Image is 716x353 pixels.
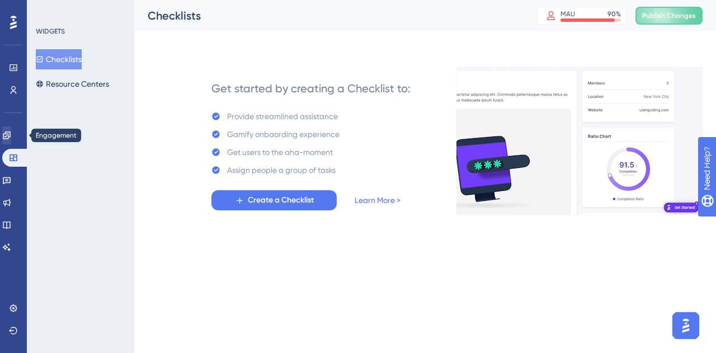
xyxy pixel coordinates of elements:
button: Publish Changes [635,7,703,25]
button: Checklists [36,49,82,69]
span: Need Help? [26,3,70,16]
button: Create a Checklist [211,190,337,210]
span: Publish Changes [642,11,696,20]
button: Resource Centers [36,74,109,94]
div: Provide streamlined assistance [227,110,338,123]
div: WIDGETS [36,27,65,36]
div: Assign people a group of tasks [227,163,336,177]
a: Learn More > [355,194,401,207]
div: MAU [560,10,575,18]
div: Get users to the aha-moment [227,145,333,159]
iframe: UserGuiding AI Assistant Launcher [669,309,703,342]
span: Create a Checklist [248,194,314,207]
img: e28e67207451d1beac2d0b01ddd05b56.gif [456,67,703,215]
div: Gamify onbaording experience [227,128,340,141]
div: Checklists [148,8,509,23]
div: 90 % [607,10,621,18]
div: Get started by creating a Checklist to: [211,81,411,96]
